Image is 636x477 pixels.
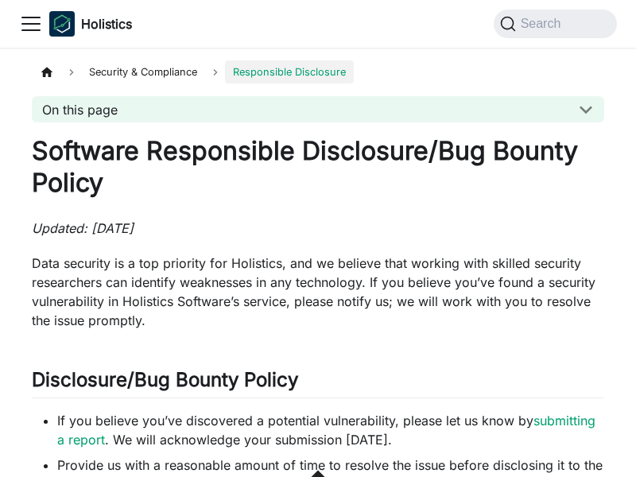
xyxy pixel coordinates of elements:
span: Search [516,17,571,31]
button: Search (Command+K) [494,10,617,38]
span: Responsible Disclosure [225,60,354,83]
em: Updated: [DATE] [32,220,134,236]
h1: Software Responsible Disclosure/Bug Bounty Policy [32,135,604,199]
a: HolisticsHolisticsHolistics [49,11,132,37]
h2: Disclosure/Bug Bounty Policy [32,368,604,398]
button: On this page [32,96,604,122]
nav: Breadcrumbs [32,60,604,83]
b: Holistics [81,14,132,33]
p: Data security is a top priority for Holistics, and we believe that working with skilled security ... [32,254,604,330]
a: Home page [32,60,62,83]
img: Holistics [49,11,75,37]
li: If you believe you’ve discovered a potential vulnerability, please let us know by . We will ackno... [57,411,604,449]
button: Toggle navigation bar [19,12,43,36]
span: Security & Compliance [81,60,205,83]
